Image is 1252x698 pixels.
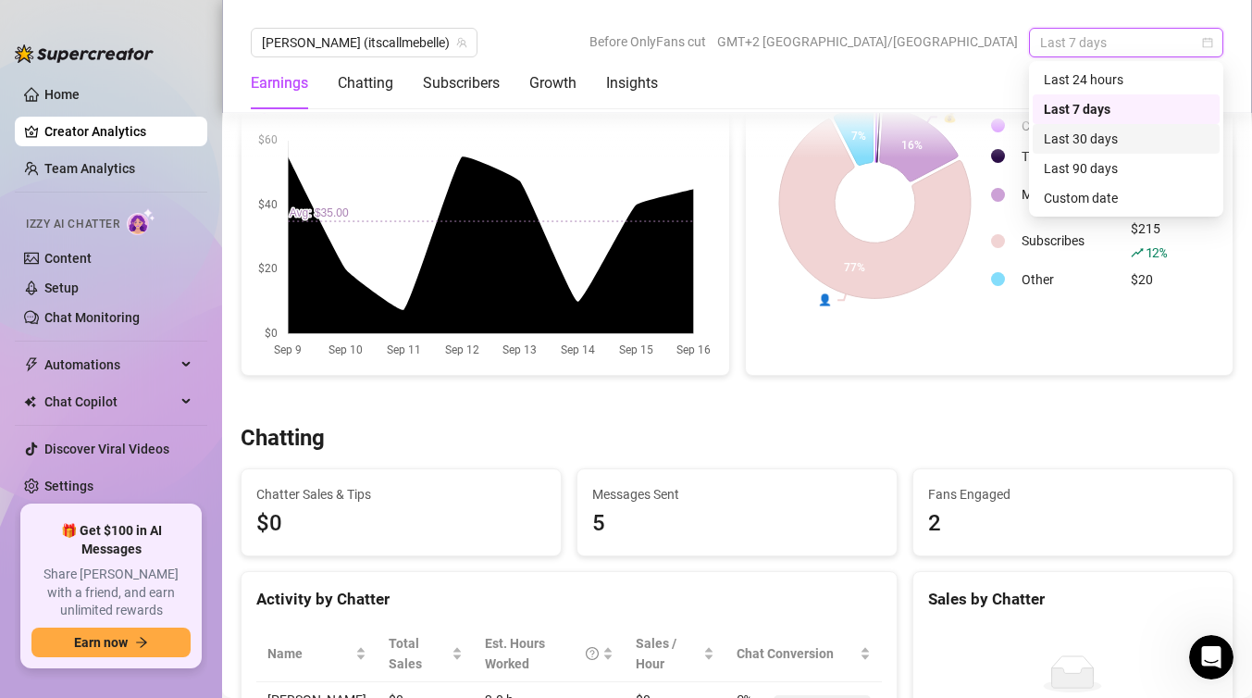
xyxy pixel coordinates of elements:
div: Sales by Chatter [928,587,1218,612]
span: arrow-right [135,636,148,649]
span: Total Sales [389,633,448,674]
a: Creator Analytics [44,117,192,146]
div: Last 90 days [1044,158,1209,179]
a: Setup [44,280,79,295]
div: Subscribers [423,72,500,94]
td: Mass Messages [1014,172,1122,217]
div: $215 [1131,218,1167,263]
h3: Chatting [241,424,325,454]
span: Chat Conversion [737,643,856,664]
span: Share [PERSON_NAME] with a friend, and earn unlimited rewards [31,566,191,620]
span: Fans Engaged [928,484,1218,505]
img: logo-BBDzfeDw.svg [15,44,154,63]
a: Team Analytics [44,161,135,176]
span: Izzy AI Chatter [26,216,119,233]
span: $0 [256,506,546,542]
div: Last 24 hours [1033,65,1220,94]
span: 12 % [1146,243,1167,261]
div: Last 24 hours [1044,69,1209,90]
img: Chat Copilot [24,395,36,408]
span: Sales / Hour [636,633,700,674]
div: Est. Hours Worked [485,633,599,674]
div: $20 [1131,269,1167,290]
span: Isabella (itscallmebelle) [262,29,466,56]
span: Name [267,643,352,664]
span: Chat Copilot [44,387,176,417]
a: Home [44,87,80,102]
div: Last 90 days [1033,154,1220,183]
td: Tips [1014,142,1122,170]
img: AI Chatter [127,208,155,235]
text: 👤 [818,293,832,306]
button: Earn nowarrow-right [31,628,191,657]
span: thunderbolt [24,357,39,372]
div: Last 30 days [1044,129,1209,149]
td: Chatter Sales [1014,111,1122,140]
td: Subscribes [1014,218,1122,263]
span: team [456,37,467,48]
div: 2 [928,506,1218,542]
span: calendar [1202,37,1213,48]
span: rise [1131,246,1144,259]
div: 5 [592,506,882,542]
th: Name [256,626,378,682]
div: Activity by Chatter [256,587,882,612]
div: Last 7 days [1044,99,1209,119]
th: Total Sales [378,626,474,682]
div: Custom date [1044,188,1209,208]
a: Content [44,251,92,266]
span: Before OnlyFans cut [589,28,706,56]
span: Automations [44,350,176,380]
span: 🎁 Get $100 in AI Messages [31,522,191,558]
span: Last 7 days [1040,29,1212,56]
iframe: Intercom live chat [1189,635,1233,679]
div: Last 7 days [1033,94,1220,124]
text: 💰 [943,109,957,123]
a: Discover Viral Videos [44,442,169,456]
div: Earnings [251,72,308,94]
a: Chat Monitoring [44,310,140,325]
div: Chatting [338,72,393,94]
th: Chat Conversion [725,626,882,682]
a: Settings [44,479,93,493]
span: GMT+2 [GEOGRAPHIC_DATA]/[GEOGRAPHIC_DATA] [717,28,1018,56]
span: Chatter Sales & Tips [256,484,546,505]
td: Other [1014,265,1122,293]
div: Insights [606,72,658,94]
div: Last 30 days [1033,124,1220,154]
span: Earn now [74,635,128,650]
div: Custom date [1033,183,1220,213]
div: Growth [529,72,576,94]
span: $280 [256,87,319,117]
span: question-circle [586,633,599,674]
span: Messages Sent [592,484,882,505]
th: Sales / Hour [625,626,725,682]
